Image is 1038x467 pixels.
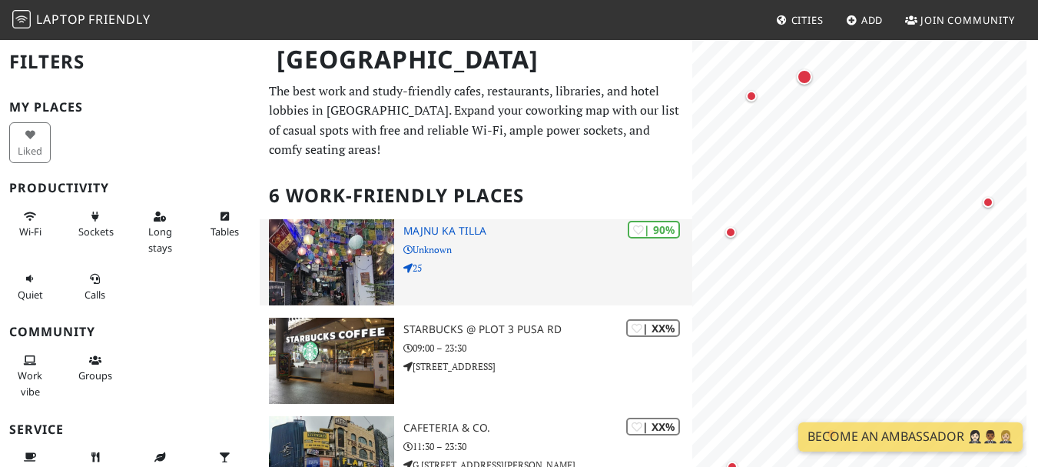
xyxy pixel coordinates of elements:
div: Map marker [794,66,815,88]
div: | 90% [628,221,680,239]
div: Map marker [979,193,997,212]
h3: Community [9,325,250,339]
h3: My Places [9,100,250,115]
img: LaptopFriendly [12,10,31,28]
h3: Productivity [9,181,250,195]
p: 11:30 – 23:30 [403,439,691,454]
div: Map marker [721,223,740,242]
button: Groups [74,348,115,389]
h3: Majnu ka tilla [403,225,691,238]
span: Power sockets [78,225,114,239]
span: Cities [791,13,824,27]
button: Long stays [139,204,181,260]
div: | XX% [626,319,680,337]
button: Sockets [74,204,115,245]
span: Join Community [920,13,1015,27]
img: Starbucks @ Plot 3 Pusa Rd [269,318,395,404]
img: Majnu ka tilla [269,219,395,305]
h2: Filters [9,38,250,85]
span: Video/audio calls [85,288,105,302]
button: Wi-Fi [9,204,51,245]
a: Join Community [899,6,1021,34]
div: Map marker [742,87,761,105]
span: Stable Wi-Fi [19,225,41,239]
span: Group tables [78,369,112,382]
a: Starbucks @ Plot 3 Pusa Rd | XX% Starbucks @ Plot 3 Pusa Rd 09:00 – 23:30 [STREET_ADDRESS] [260,318,692,404]
span: Add [861,13,884,27]
button: Quiet [9,266,51,307]
h1: [GEOGRAPHIC_DATA] [264,38,689,81]
a: Majnu ka tilla | 90% Majnu ka tilla Unknown 25 [260,219,692,305]
p: [STREET_ADDRESS] [403,359,691,374]
a: Add [840,6,890,34]
span: Long stays [148,225,172,254]
span: Quiet [18,288,43,302]
div: | XX% [626,418,680,435]
a: LaptopFriendly LaptopFriendly [12,7,151,34]
span: People working [18,369,42,398]
span: Work-friendly tables [211,225,239,239]
a: Cities [770,6,830,34]
h2: 6 Work-Friendly Places [269,172,683,219]
p: Unknown [403,242,691,257]
h3: Starbucks @ Plot 3 Pusa Rd [403,323,691,336]
button: Work vibe [9,348,51,404]
button: Calls [74,266,115,307]
p: The best work and study-friendly cafes, restaurants, libraries, and hotel lobbies in [GEOGRAPHIC_... [269,82,683,160]
p: 09:00 – 23:30 [403,341,691,355]
span: Friendly [88,11,150,28]
p: 25 [403,261,691,275]
span: Laptop [36,11,86,28]
h3: Service [9,422,250,437]
h3: Cafeteria & Co. [403,422,691,435]
button: Tables [204,204,245,245]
